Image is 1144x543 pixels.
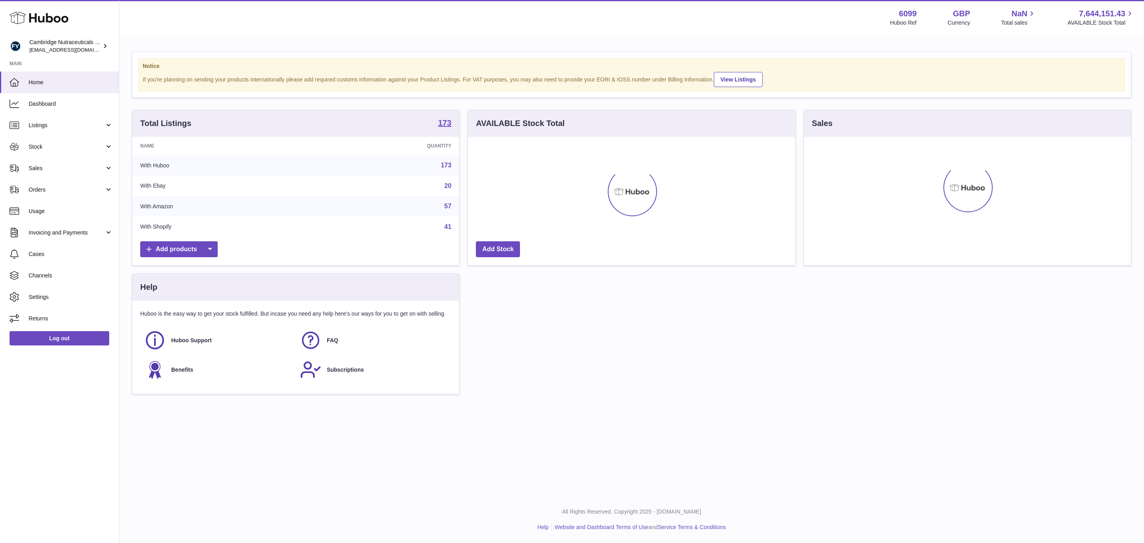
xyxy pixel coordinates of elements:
[327,337,338,344] span: FAQ
[132,155,311,176] td: With Huboo
[444,223,452,230] a: 41
[29,39,101,54] div: Cambridge Nutraceuticals Ltd
[132,137,311,155] th: Name
[29,186,104,194] span: Orders
[300,359,448,380] a: Subscriptions
[444,182,452,189] a: 20
[126,508,1138,516] p: All Rights Reserved. Copyright 2025 - [DOMAIN_NAME]
[29,143,104,151] span: Stock
[144,330,292,351] a: Huboo Support
[29,250,113,258] span: Cases
[658,524,726,530] a: Service Terms & Conditions
[1079,8,1125,19] span: 7,644,151.43
[890,19,917,27] div: Huboo Ref
[1011,8,1027,19] span: NaN
[441,162,452,169] a: 173
[144,359,292,380] a: Benefits
[132,217,311,237] td: With Shopify
[132,196,311,217] td: With Amazon
[29,47,117,53] span: [EMAIL_ADDRESS][DOMAIN_NAME]
[327,366,364,374] span: Subscriptions
[29,122,104,129] span: Listings
[29,100,113,108] span: Dashboard
[29,79,113,86] span: Home
[140,241,218,258] a: Add products
[953,8,970,19] strong: GBP
[143,62,1121,70] strong: Notice
[10,40,21,52] img: internalAdmin-6099@internal.huboo.com
[476,241,520,258] a: Add Stock
[300,330,448,351] a: FAQ
[438,119,451,128] a: 173
[537,524,549,530] a: Help
[555,524,648,530] a: Website and Dashboard Terms of Use
[29,208,113,215] span: Usage
[132,176,311,196] td: With Ebay
[29,165,104,172] span: Sales
[1067,19,1134,27] span: AVAILABLE Stock Total
[1001,19,1036,27] span: Total sales
[899,8,917,19] strong: 6099
[140,118,191,129] h3: Total Listings
[171,366,193,374] span: Benefits
[714,72,763,87] a: View Listings
[29,229,104,237] span: Invoicing and Payments
[10,331,109,345] a: Log out
[140,310,451,318] p: Huboo is the easy way to get your stock fulfilled. But incase you need any help here's our ways f...
[29,293,113,301] span: Settings
[552,524,726,531] li: and
[444,203,452,209] a: 57
[1067,8,1134,27] a: 7,644,151.43 AVAILABLE Stock Total
[29,272,113,279] span: Channels
[476,118,564,129] h3: AVAILABLE Stock Total
[143,71,1121,87] div: If you're planning on sending your products internationally please add required customs informati...
[1001,8,1036,27] a: NaN Total sales
[311,137,460,155] th: Quantity
[29,315,113,322] span: Returns
[438,119,451,127] strong: 173
[812,118,833,129] h3: Sales
[948,19,970,27] div: Currency
[171,337,212,344] span: Huboo Support
[140,282,157,293] h3: Help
